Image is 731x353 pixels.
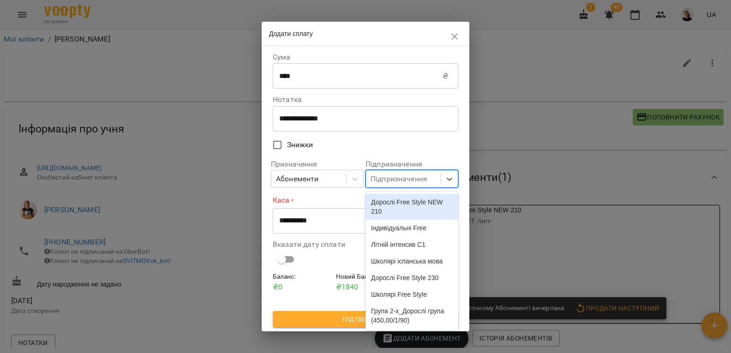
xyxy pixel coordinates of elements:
[371,174,427,185] div: Підпризначення
[365,303,458,329] div: Група 2-х_Дорослі група (450,00/1/90)
[365,161,458,168] label: Підпризначення
[271,161,364,168] label: Призначення
[273,54,458,61] label: Сума
[365,220,458,236] div: Індивідуальні Free
[273,311,458,328] button: Підтвердити
[365,194,458,220] div: Дорослі Free Style NEW 210
[336,281,395,293] p: ₴ 1840
[273,96,458,103] label: Нотатка
[273,281,332,293] p: ₴ 0
[273,241,458,248] label: Вказати дату сплати
[276,174,318,185] div: Абонементи
[443,71,448,82] p: ₴
[336,272,395,282] h6: Новий Баланс :
[365,286,458,303] div: Школярі Free Style
[273,195,458,206] label: Каса
[365,269,458,286] div: Дорослі Free Style 230
[287,139,313,150] span: Знижки
[365,253,458,269] div: Школярі іспанська мова
[365,236,458,253] div: Літній інтенсив С1
[273,272,332,282] h6: Баланс :
[280,314,451,325] span: Підтвердити
[269,30,313,37] span: Додати сплату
